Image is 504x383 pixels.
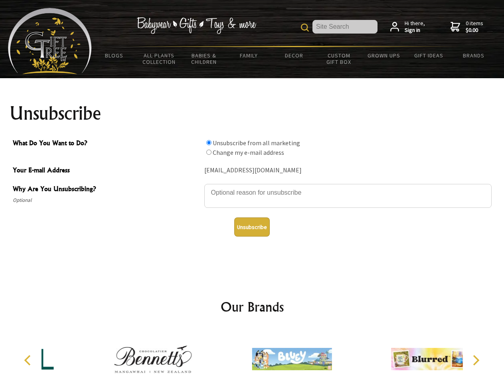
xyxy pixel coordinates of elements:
[13,184,200,195] span: Why Are You Unsubscribing?
[20,351,38,369] button: Previous
[213,139,300,147] label: Unsubscribe from all marketing
[8,8,92,74] img: Babyware - Gifts - Toys and more...
[466,27,483,34] strong: $0.00
[466,20,483,34] span: 0 items
[16,297,488,316] h2: Our Brands
[13,195,200,205] span: Optional
[137,47,182,70] a: All Plants Collection
[10,104,495,123] h1: Unsubscribe
[136,17,256,34] img: Babywear - Gifts - Toys & more
[390,20,425,34] a: Hi there,Sign in
[467,351,484,369] button: Next
[206,140,211,145] input: What Do You Want to Do?
[451,47,496,64] a: Brands
[213,148,284,156] label: Change my e-mail address
[406,47,451,64] a: Gift Ideas
[13,165,200,177] span: Your E-mail Address
[92,47,137,64] a: BLOGS
[301,24,309,32] img: product search
[234,217,270,237] button: Unsubscribe
[405,27,425,34] strong: Sign in
[204,164,492,177] div: [EMAIL_ADDRESS][DOMAIN_NAME]
[316,47,362,70] a: Custom Gift Box
[227,47,272,64] a: Family
[204,184,492,208] textarea: Why Are You Unsubscribing?
[405,20,425,34] span: Hi there,
[312,20,378,34] input: Site Search
[13,138,200,150] span: What Do You Want to Do?
[451,20,483,34] a: 0 items$0.00
[361,47,406,64] a: Grown Ups
[271,47,316,64] a: Decor
[206,150,211,155] input: What Do You Want to Do?
[182,47,227,70] a: Babies & Children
